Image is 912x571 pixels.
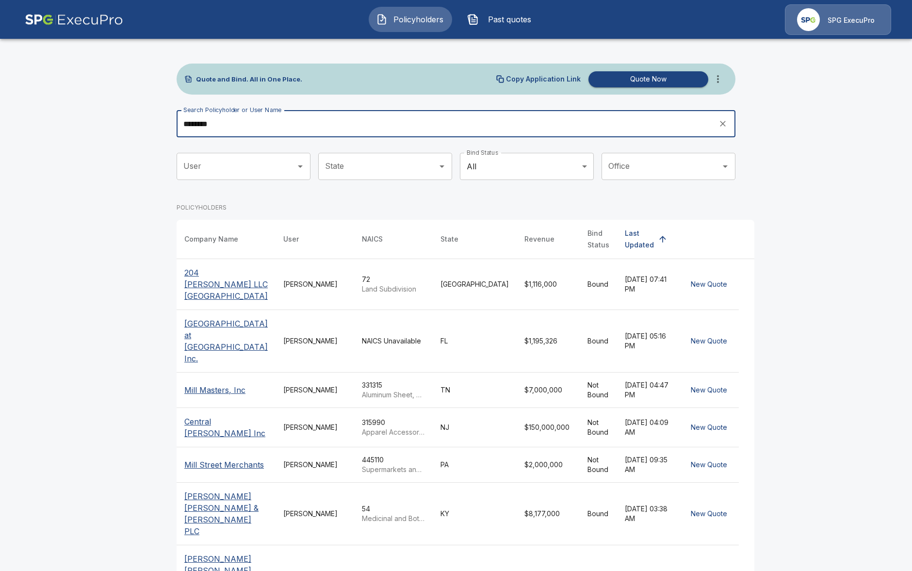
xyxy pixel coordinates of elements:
td: [DATE] 04:09 AM [617,408,679,447]
p: Aluminum Sheet, Plate, and Foil Manufacturing [362,390,425,400]
button: Open [293,160,307,173]
img: Past quotes Icon [467,14,479,25]
div: [PERSON_NAME] [283,509,346,519]
td: Bound [580,483,617,545]
p: Quote and Bind. All in One Place. [196,76,302,82]
p: [GEOGRAPHIC_DATA] at [GEOGRAPHIC_DATA] Inc. [184,318,268,364]
td: $2,000,000 [517,447,580,483]
td: Not Bound [580,447,617,483]
div: Company Name [184,233,238,245]
div: All [460,153,594,180]
button: Open [718,160,732,173]
button: New Quote [687,381,731,399]
span: Past quotes [483,14,536,25]
div: User [283,233,299,245]
button: New Quote [687,276,731,294]
img: AA Logo [25,4,123,35]
td: Not Bound [580,408,617,447]
td: $150,000,000 [517,408,580,447]
div: NAICS [362,233,383,245]
th: Bind Status [580,220,617,259]
button: Quote Now [588,71,708,87]
p: Medicinal and Botanical Manufacturing [362,514,425,523]
td: [DATE] 03:38 AM [617,483,679,545]
div: 72 [362,275,425,294]
td: [DATE] 07:41 PM [617,259,679,310]
img: Policyholders Icon [376,14,388,25]
td: [DATE] 04:47 PM [617,373,679,408]
div: 331315 [362,380,425,400]
div: 54 [362,504,425,523]
td: TN [433,373,517,408]
div: [PERSON_NAME] [283,423,346,432]
p: Mill Street Merchants [184,459,264,471]
span: Policyholders [391,14,445,25]
p: 204 [PERSON_NAME] LLC [GEOGRAPHIC_DATA] [184,267,268,302]
div: 445110 [362,455,425,474]
div: Revenue [524,233,554,245]
p: Apparel Accessories and Other Apparel Manufacturing [362,427,425,437]
td: $1,195,326 [517,310,580,373]
p: Supermarkets and Other Grocery Retailers (except Convenience Retailers) [362,465,425,474]
p: SPG ExecuPro [828,16,875,25]
button: more [708,69,728,89]
td: Not Bound [580,373,617,408]
p: Mill Masters, Inc [184,384,245,396]
button: Open [435,160,449,173]
td: FL [433,310,517,373]
td: $7,000,000 [517,373,580,408]
td: Bound [580,310,617,373]
button: New Quote [687,332,731,350]
td: $8,177,000 [517,483,580,545]
p: Central [PERSON_NAME] Inc [184,416,268,439]
div: [PERSON_NAME] [283,336,346,346]
td: $1,116,000 [517,259,580,310]
div: [PERSON_NAME] [283,279,346,289]
div: 315990 [362,418,425,437]
p: Copy Application Link [506,76,581,82]
p: Land Subdivision [362,284,425,294]
div: [PERSON_NAME] [283,460,346,470]
label: Search Policyholder or User Name [183,106,281,114]
p: POLICYHOLDERS [177,203,227,212]
button: Policyholders IconPolicyholders [369,7,452,32]
a: Agency IconSPG ExecuPro [785,4,891,35]
td: [DATE] 09:35 AM [617,447,679,483]
p: [PERSON_NAME] [PERSON_NAME] & [PERSON_NAME] PLC [184,490,268,537]
button: New Quote [687,419,731,437]
td: [GEOGRAPHIC_DATA] [433,259,517,310]
label: Bind Status [467,148,498,157]
button: New Quote [687,456,731,474]
td: PA [433,447,517,483]
img: Agency Icon [797,8,820,31]
td: Bound [580,259,617,310]
td: NAICS Unavailable [354,310,433,373]
button: New Quote [687,505,731,523]
button: Past quotes IconPast quotes [460,7,543,32]
div: [PERSON_NAME] [283,385,346,395]
button: clear search [716,116,730,131]
td: KY [433,483,517,545]
td: [DATE] 05:16 PM [617,310,679,373]
div: Last Updated [625,228,654,251]
div: State [440,233,458,245]
td: NJ [433,408,517,447]
a: Quote Now [585,71,708,87]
